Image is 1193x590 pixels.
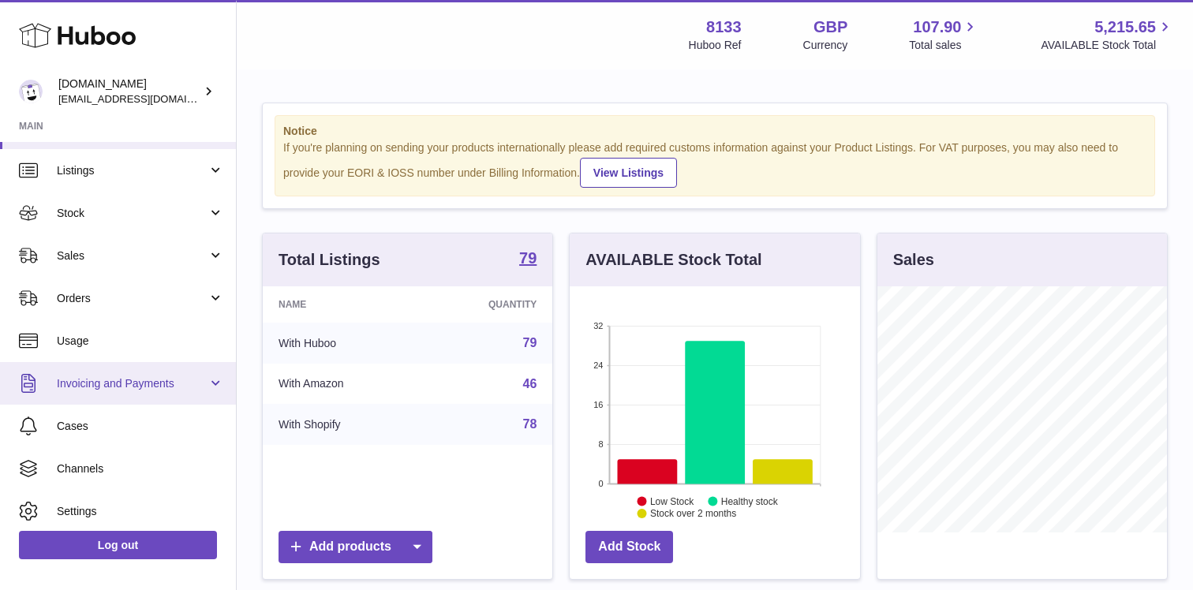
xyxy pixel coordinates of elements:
span: Total sales [909,38,979,53]
th: Quantity [421,286,552,323]
span: AVAILABLE Stock Total [1041,38,1174,53]
text: 8 [599,439,604,449]
text: 0 [599,479,604,488]
td: With Shopify [263,404,421,445]
span: 107.90 [913,17,961,38]
a: 79 [519,250,537,269]
strong: 8133 [706,17,742,38]
span: Usage [57,334,224,349]
span: Cases [57,419,224,434]
strong: GBP [813,17,847,38]
span: Invoicing and Payments [57,376,208,391]
span: Orders [57,291,208,306]
span: Sales [57,248,208,263]
div: If you're planning on sending your products internationally please add required customs informati... [283,140,1146,188]
span: Stock [57,206,208,221]
a: 46 [523,377,537,390]
text: Low Stock [650,495,694,506]
text: Stock over 2 months [650,508,736,519]
strong: 79 [519,250,537,266]
text: 32 [594,321,604,330]
a: Add Stock [585,531,673,563]
h3: Total Listings [279,249,380,271]
text: 24 [594,360,604,370]
text: 16 [594,400,604,409]
h3: AVAILABLE Stock Total [585,249,761,271]
a: View Listings [580,158,677,188]
th: Name [263,286,421,323]
a: Add products [279,531,432,563]
div: Currency [803,38,848,53]
span: 5,215.65 [1094,17,1156,38]
a: 107.90 Total sales [909,17,979,53]
h3: Sales [893,249,934,271]
strong: Notice [283,124,1146,139]
td: With Huboo [263,323,421,364]
span: Settings [57,504,224,519]
div: Huboo Ref [689,38,742,53]
span: Channels [57,461,224,476]
img: info@activeposture.co.uk [19,80,43,103]
div: [DOMAIN_NAME] [58,77,200,106]
td: With Amazon [263,364,421,405]
a: 5,215.65 AVAILABLE Stock Total [1041,17,1174,53]
text: Healthy stock [721,495,779,506]
span: Listings [57,163,208,178]
span: [EMAIL_ADDRESS][DOMAIN_NAME] [58,92,232,105]
a: 79 [523,336,537,349]
a: Log out [19,531,217,559]
a: 78 [523,417,537,431]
